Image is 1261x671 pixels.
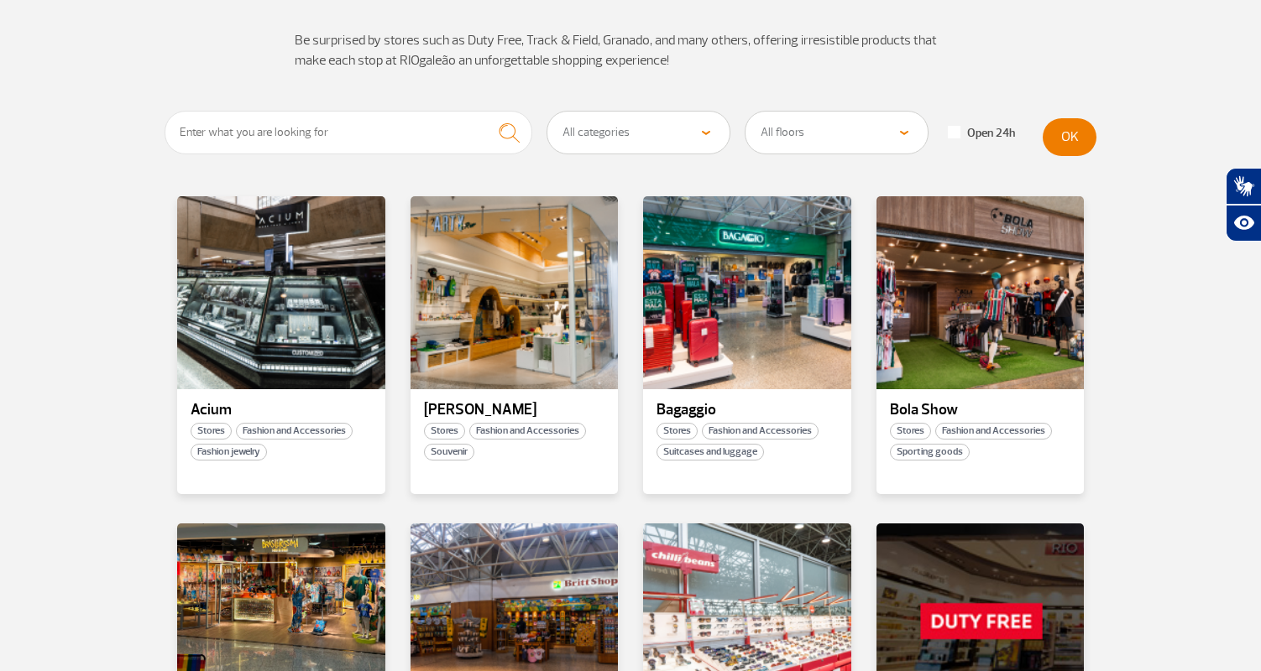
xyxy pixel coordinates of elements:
input: Enter what you are looking for [165,111,532,154]
span: Fashion and Accessories [935,423,1052,440]
span: Fashion and Accessories [702,423,819,440]
span: Fashion and Accessories [236,423,353,440]
span: Stores [191,423,232,440]
button: Abrir tradutor de língua de sinais. [1226,168,1261,205]
div: Plugin de acessibilidade da Hand Talk. [1226,168,1261,242]
span: Stores [890,423,931,440]
span: Suitcases and luggage [657,444,764,460]
p: Bola Show [890,402,1071,419]
span: Stores [657,423,698,440]
span: Fashion jewelry [191,444,267,460]
span: Stores [424,423,465,440]
p: [PERSON_NAME] [424,402,605,419]
span: Fashion and Accessories [469,423,586,440]
p: Bagaggio [657,402,838,419]
span: Souvenir [424,444,474,460]
label: Open 24h [948,126,1015,141]
button: OK [1043,118,1096,156]
button: Abrir recursos assistivos. [1226,205,1261,242]
span: Sporting goods [890,444,970,460]
p: Be surprised by stores such as Duty Free, Track & Field, Granado, and many others, offering irres... [295,30,966,70]
p: Acium [191,402,372,419]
